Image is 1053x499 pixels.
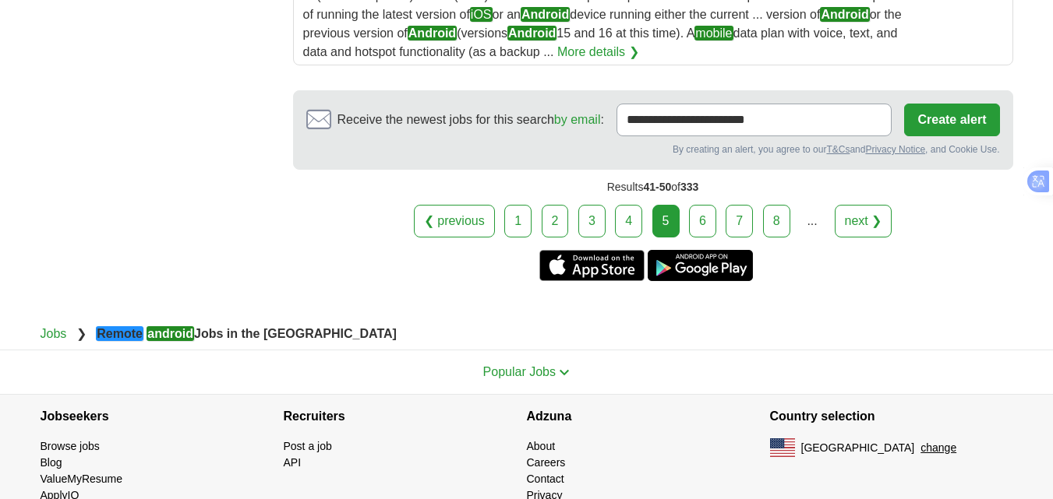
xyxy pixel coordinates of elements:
[826,144,850,155] a: T&Cs
[293,170,1013,205] div: Results of
[96,326,143,341] em: Remote
[41,473,123,485] a: ValueMyResume
[284,440,332,452] a: Post a job
[306,142,1000,156] div: By creating an alert, you agree to our and , and Cookie Use.
[797,206,828,237] div: ...
[521,7,570,22] em: Android
[527,473,564,485] a: Contact
[820,7,869,22] em: Android
[652,205,680,237] div: 5
[147,326,194,341] em: android
[904,104,999,136] button: Create alert
[835,205,892,237] a: next ❯
[408,26,457,40] em: Android
[726,205,753,237] a: 7
[865,144,925,155] a: Privacy Notice
[770,395,1013,438] h4: Country selection
[557,43,639,61] a: More details ❯
[770,438,795,457] img: US flag
[414,205,495,237] a: ❮ previous
[801,440,915,456] span: [GEOGRAPHIC_DATA]
[542,205,569,237] a: 2
[559,369,570,376] img: toggle icon
[643,181,671,193] span: 41-50
[539,250,645,281] a: Get the iPhone app
[337,111,604,129] span: Receive the newest jobs for this search :
[648,250,753,281] a: Get theapp
[763,205,790,237] a: 8
[470,7,493,22] em: iOS
[504,205,532,237] a: 1
[41,456,62,469] a: Blog
[284,456,302,469] a: API
[554,113,601,126] a: by email
[41,327,67,340] a: Jobs
[41,440,100,452] a: Browse jobs
[483,365,556,378] span: Popular Jobs
[694,26,733,40] em: mobile
[507,26,557,40] em: Android
[527,456,566,469] a: Careers
[96,326,397,341] strong: Jobs in the [GEOGRAPHIC_DATA]
[527,440,556,452] a: About
[578,205,606,237] a: 3
[689,205,716,237] a: 6
[615,205,642,237] a: 4
[680,181,698,193] span: 333
[76,327,87,340] span: ❯
[920,440,956,456] button: change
